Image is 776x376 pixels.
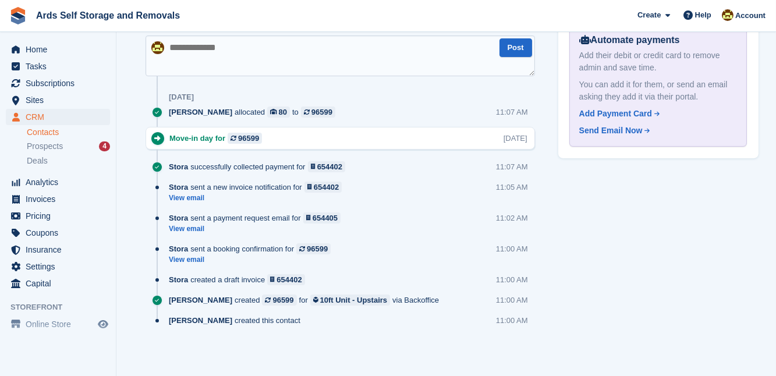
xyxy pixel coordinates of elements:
div: created a draft invoice [169,274,311,285]
span: Stora [169,161,188,172]
span: Storefront [10,301,116,313]
div: sent a booking confirmation for [169,243,336,254]
a: 96599 [301,107,335,118]
a: Ards Self Storage and Removals [31,6,185,25]
a: menu [6,275,110,292]
span: [PERSON_NAME] [169,107,232,118]
div: created for via Backoffice [169,295,445,306]
div: 96599 [238,133,259,144]
span: Online Store [26,316,95,332]
a: menu [6,191,110,207]
img: stora-icon-8386f47178a22dfd0bd8f6a31ec36ba5ce8667c1dd55bd0f319d3a0aa187defe.svg [9,7,27,24]
span: Coupons [26,225,95,241]
a: menu [6,242,110,258]
a: menu [6,58,110,75]
a: View email [169,193,348,203]
button: Post [499,38,532,58]
span: Invoices [26,191,95,207]
div: 654402 [277,274,302,285]
a: 96599 [228,133,262,144]
a: 96599 [296,243,331,254]
div: 654402 [317,161,342,172]
div: 11:00 AM [496,274,528,285]
a: menu [6,316,110,332]
div: 11:05 AM [496,182,528,193]
a: menu [6,174,110,190]
span: Settings [26,258,95,275]
div: successfully collected payment for [169,161,351,172]
a: Contacts [27,127,110,138]
span: Stora [169,243,188,254]
span: Stora [169,212,188,224]
div: 96599 [272,295,293,306]
div: 4 [99,141,110,151]
div: sent a new invoice notification for [169,182,348,193]
a: 80 [267,107,290,118]
span: Account [735,10,766,22]
a: View email [169,255,336,265]
span: [PERSON_NAME] [169,295,232,306]
a: View email [169,224,346,234]
div: allocated to [169,107,341,118]
a: Add Payment Card [579,108,732,120]
div: 10ft Unit - Upstairs [320,295,388,306]
span: Subscriptions [26,75,95,91]
a: Prospects 4 [27,140,110,152]
span: Stora [169,182,188,193]
span: Analytics [26,174,95,190]
span: Sites [26,92,95,108]
div: Add Payment Card [579,108,652,120]
div: Add their debit or credit card to remove admin and save time. [579,49,737,74]
span: Deals [27,155,48,166]
a: 654402 [304,182,342,193]
div: Move-in day for [169,133,268,144]
div: 11:00 AM [496,243,528,254]
a: menu [6,92,110,108]
div: [DATE] [169,93,194,102]
div: Send Email Now [579,125,643,137]
div: [DATE] [504,133,527,144]
span: CRM [26,109,95,125]
img: Mark McFerran [151,41,164,54]
div: You can add it for them, or send an email asking they add it via their portal. [579,79,737,103]
a: 654402 [308,161,346,172]
a: 10ft Unit - Upstairs [310,295,390,306]
a: menu [6,41,110,58]
span: Pricing [26,208,95,224]
div: 654402 [314,182,339,193]
span: Prospects [27,141,63,152]
div: 96599 [307,243,328,254]
a: 96599 [262,295,296,306]
span: Insurance [26,242,95,258]
div: 11:00 AM [496,315,528,326]
span: [PERSON_NAME] [169,315,232,326]
span: Capital [26,275,95,292]
div: 11:07 AM [496,107,528,118]
div: 11:00 AM [496,295,528,306]
a: menu [6,208,110,224]
div: 654405 [313,212,338,224]
a: menu [6,258,110,275]
span: Tasks [26,58,95,75]
span: Stora [169,274,188,285]
img: Mark McFerran [722,9,734,21]
a: menu [6,75,110,91]
span: Create [637,9,661,21]
div: 80 [279,107,287,118]
div: Automate payments [579,33,737,47]
a: 654402 [267,274,305,285]
span: Home [26,41,95,58]
div: created this contact [169,315,306,326]
div: 96599 [311,107,332,118]
a: Preview store [96,317,110,331]
div: 11:02 AM [496,212,528,224]
a: 654405 [303,212,341,224]
a: menu [6,109,110,125]
span: Help [695,9,711,21]
div: 11:07 AM [496,161,528,172]
a: Deals [27,155,110,167]
a: menu [6,225,110,241]
div: sent a payment request email for [169,212,346,224]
